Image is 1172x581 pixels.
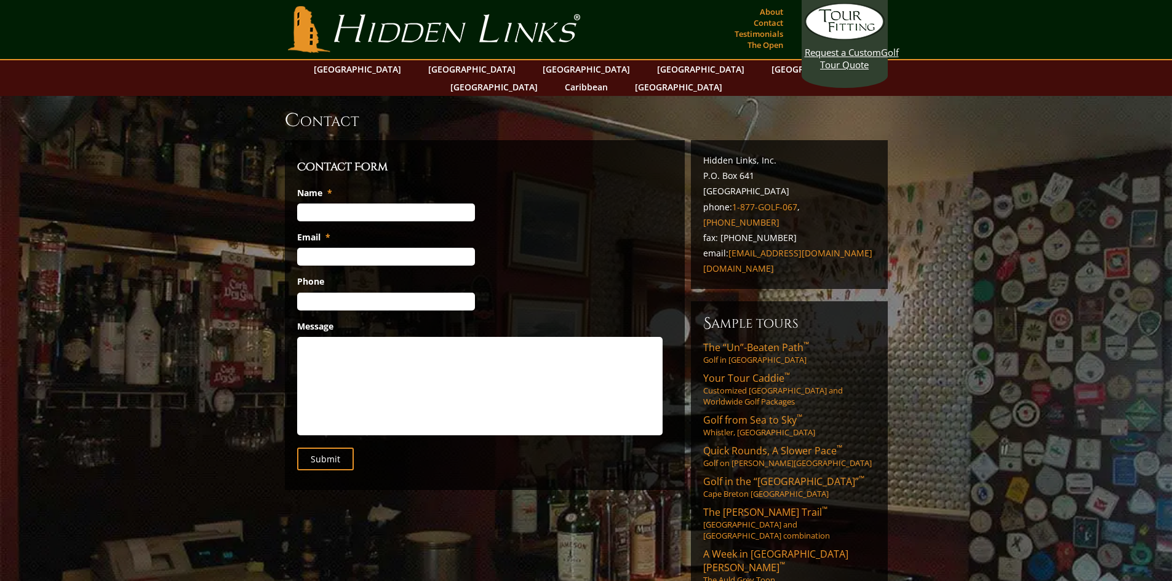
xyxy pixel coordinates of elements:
a: Quick Rounds, A Slower Pace™Golf on [PERSON_NAME][GEOGRAPHIC_DATA] [703,444,875,468]
label: Phone [297,276,324,287]
a: Caribbean [559,78,614,96]
input: Submit [297,448,354,470]
a: [PHONE_NUMBER] [703,216,779,228]
span: Golf in the “[GEOGRAPHIC_DATA]” [703,475,864,488]
a: The [PERSON_NAME] Trail™[GEOGRAPHIC_DATA] and [GEOGRAPHIC_DATA] combination [703,505,875,541]
h6: Sample Tours [703,314,875,333]
a: Testimonials [732,25,786,42]
sup: ™ [837,443,842,453]
a: [GEOGRAPHIC_DATA] [444,78,544,96]
span: A Week in [GEOGRAPHIC_DATA][PERSON_NAME] [703,547,848,574]
a: [EMAIL_ADDRESS][DOMAIN_NAME] [728,247,872,259]
a: [GEOGRAPHIC_DATA] [629,78,728,96]
span: Your Tour Caddie [703,371,790,385]
label: Email [297,232,330,243]
a: Golf from Sea to Sky™Whistler, [GEOGRAPHIC_DATA] [703,413,875,438]
h1: Contact [285,108,888,133]
p: Hidden Links, Inc. P.O. Box 641 [GEOGRAPHIC_DATA] phone: , fax: [PHONE_NUMBER] email: [703,152,875,277]
label: Message [297,321,333,332]
sup: ™ [859,473,864,484]
sup: ™ [797,412,802,422]
a: [GEOGRAPHIC_DATA] [422,60,522,78]
span: Golf from Sea to Sky [703,413,802,427]
a: The “Un”-Beaten Path™Golf in [GEOGRAPHIC_DATA] [703,341,875,365]
h3: Contact Form [297,159,672,176]
span: Quick Rounds, A Slower Pace [703,444,842,457]
span: The “Un”-Beaten Path [703,341,809,354]
a: Golf in the “[GEOGRAPHIC_DATA]”™Cape Breton [GEOGRAPHIC_DATA] [703,475,875,499]
sup: ™ [784,370,790,381]
a: [GEOGRAPHIC_DATA] [308,60,407,78]
a: Contact [751,14,786,31]
span: Request a Custom [805,46,881,58]
a: [DOMAIN_NAME] [703,263,774,274]
a: [GEOGRAPHIC_DATA] [651,60,751,78]
a: The Open [744,36,786,53]
a: About [757,3,786,20]
a: 1-877-GOLF-067 [732,201,797,213]
sup: ™ [803,339,809,350]
a: Your Tour Caddie™Customized [GEOGRAPHIC_DATA] and Worldwide Golf Packages [703,371,875,407]
a: [GEOGRAPHIC_DATA] [765,60,865,78]
label: Name [297,188,332,199]
a: Request a CustomGolf Tour Quote [805,3,885,71]
sup: ™ [822,504,827,515]
sup: ™ [779,559,785,570]
span: The [PERSON_NAME] Trail [703,505,827,519]
a: [GEOGRAPHIC_DATA] [536,60,636,78]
